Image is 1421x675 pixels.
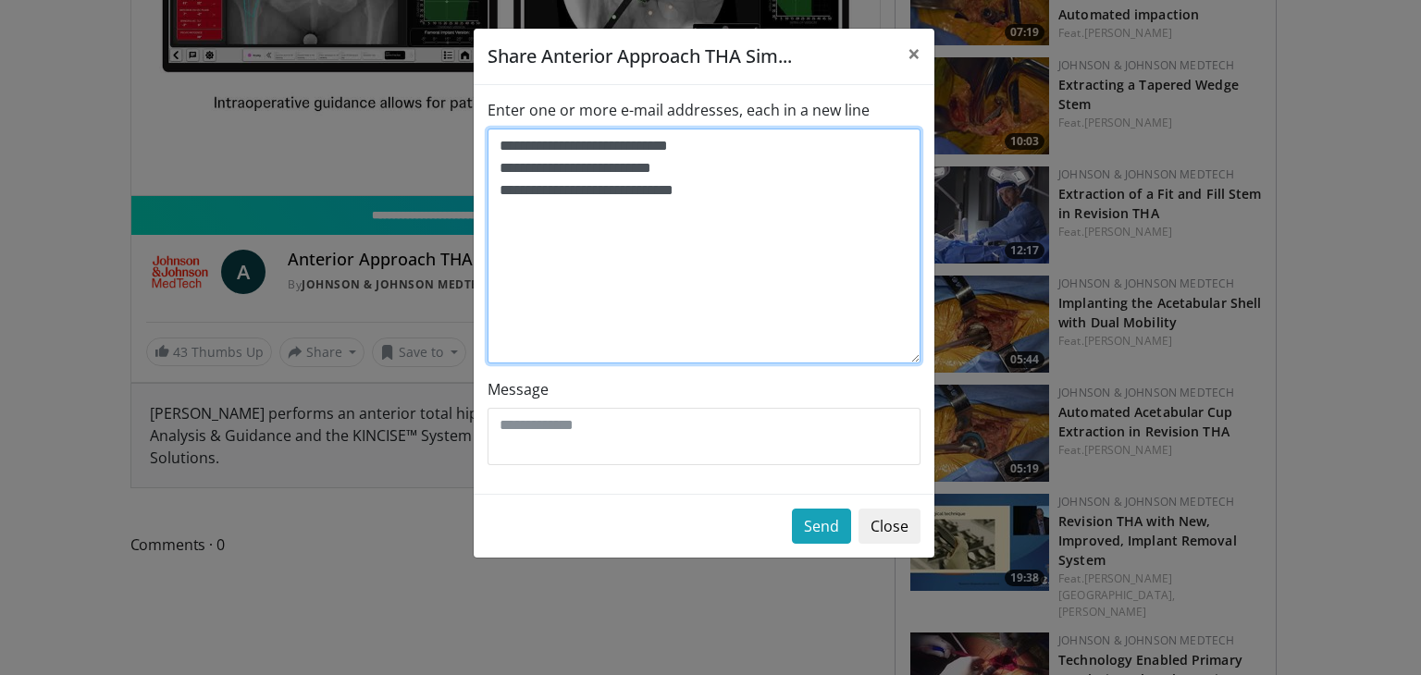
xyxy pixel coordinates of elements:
[488,378,549,400] label: Message
[792,509,851,544] button: Send
[908,38,921,68] span: ×
[488,43,792,70] h5: Share Anterior Approach THA Sim...
[859,509,921,544] button: Close
[488,99,870,121] label: Enter one or more e-mail addresses, each in a new line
